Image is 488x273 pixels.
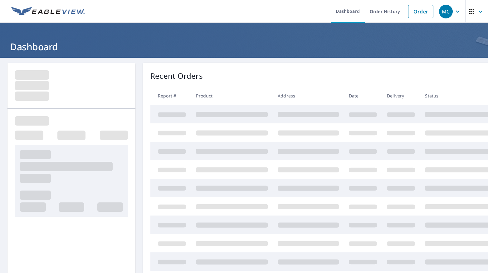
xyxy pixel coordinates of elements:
img: EV Logo [11,7,85,16]
th: Delivery [382,87,420,105]
h1: Dashboard [7,40,481,53]
th: Address [273,87,344,105]
a: Order [408,5,433,18]
p: Recent Orders [150,70,203,82]
th: Date [344,87,382,105]
th: Product [191,87,273,105]
th: Report # [150,87,191,105]
div: MC [439,5,453,18]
